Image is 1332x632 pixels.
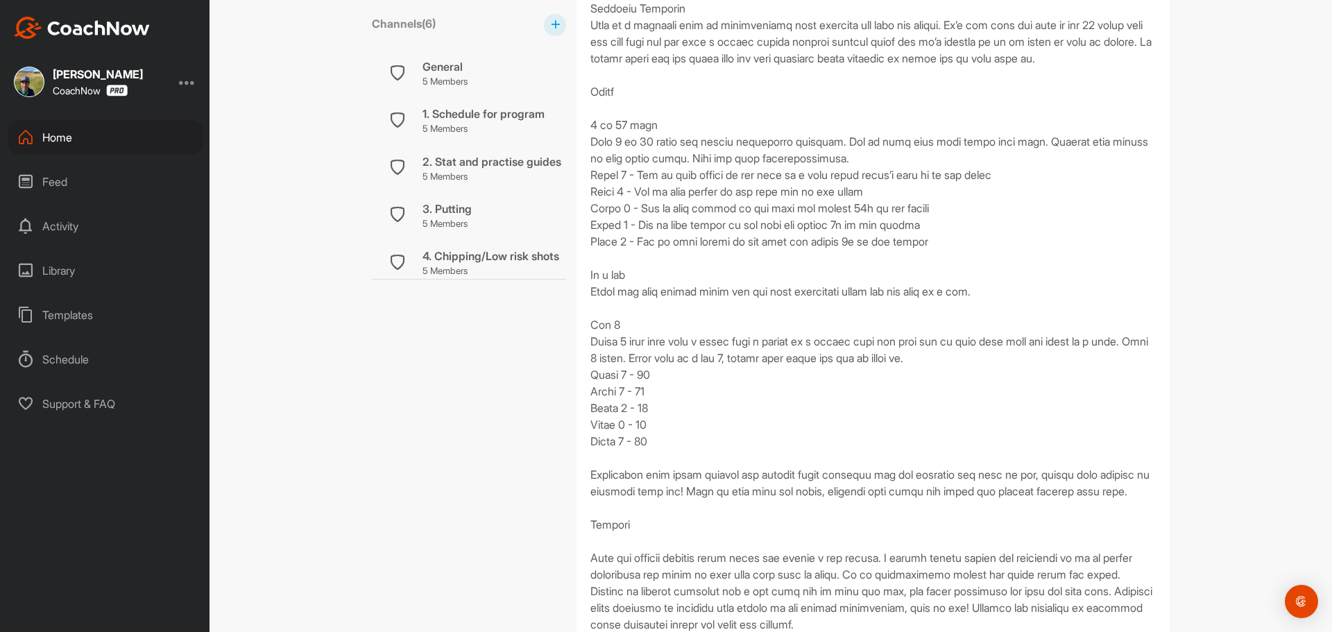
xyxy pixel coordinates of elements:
[8,253,203,288] div: Library
[422,105,545,122] div: 1. Schedule for program
[8,209,203,244] div: Activity
[422,75,468,89] p: 5 Members
[8,120,203,155] div: Home
[8,386,203,421] div: Support & FAQ
[422,122,545,136] p: 5 Members
[422,200,472,217] div: 3. Putting
[8,298,203,332] div: Templates
[372,15,436,32] label: Channels ( 6 )
[53,69,143,80] div: [PERSON_NAME]
[53,85,128,96] div: CoachNow
[422,153,561,170] div: 2. Stat and practise guides
[422,217,472,231] p: 5 Members
[422,264,559,278] p: 5 Members
[8,164,203,199] div: Feed
[14,67,44,97] img: square_c2829adac4335b692634f0afbf082353.jpg
[1285,585,1318,618] div: Open Intercom Messenger
[422,170,561,184] p: 5 Members
[8,342,203,377] div: Schedule
[14,17,150,39] img: CoachNow
[422,248,559,264] div: 4. Chipping/Low risk shots
[106,85,128,96] img: CoachNow Pro
[422,58,468,75] div: General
